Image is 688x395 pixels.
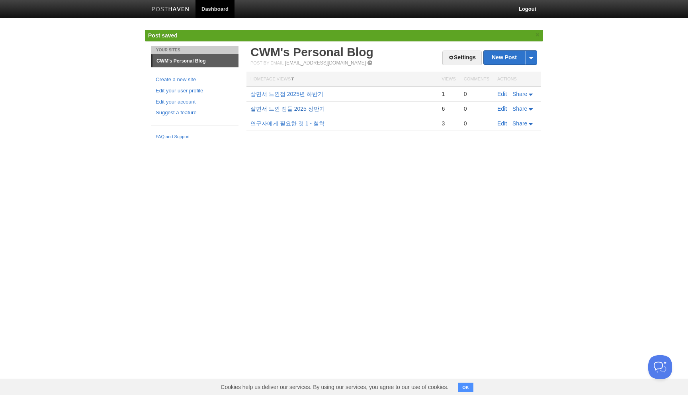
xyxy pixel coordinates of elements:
a: Edit [497,106,507,112]
th: Views [438,72,459,87]
a: FAQ and Support [156,133,234,141]
div: 3 [442,120,455,127]
a: CWM's Personal Blog [152,55,238,67]
div: 0 [464,90,489,98]
a: [EMAIL_ADDRESS][DOMAIN_NAME] [285,60,366,66]
th: Comments [460,72,493,87]
div: 1 [442,90,455,98]
a: Create a new site [156,76,234,84]
a: × [534,30,541,40]
a: 살면서 느낀 점들 2025 상반기 [250,106,325,112]
li: Your Sites [151,46,238,54]
a: Edit your user profile [156,87,234,95]
span: Share [512,120,527,127]
button: OK [458,383,473,392]
div: 0 [464,120,489,127]
a: Suggest a feature [156,109,234,117]
span: Post by Email [250,61,283,65]
span: Share [512,106,527,112]
span: 7 [291,76,294,82]
div: 0 [464,105,489,112]
a: Edit [497,120,507,127]
a: Edit your account [156,98,234,106]
a: CWM's Personal Blog [250,45,373,59]
div: 6 [442,105,455,112]
th: Homepage Views [246,72,438,87]
iframe: Help Scout Beacon - Open [648,355,672,379]
span: Share [512,91,527,97]
th: Actions [493,72,541,87]
img: Posthaven-bar [152,7,190,13]
a: Edit [497,91,507,97]
span: Cookies help us deliver our services. By using our services, you agree to our use of cookies. [213,379,456,395]
span: Post saved [148,32,178,39]
a: 연구자에게 필요한 것 1 - 철학 [250,120,324,127]
a: New Post [484,51,537,65]
a: 살면서 느낀점 2025년 하반기 [250,91,323,97]
a: Settings [442,51,482,65]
